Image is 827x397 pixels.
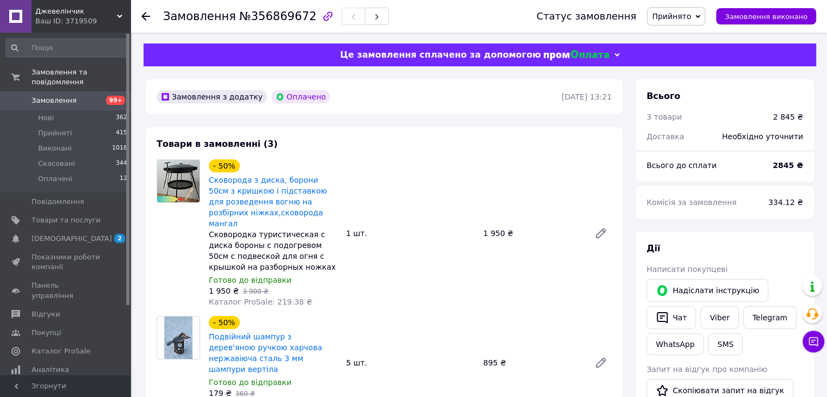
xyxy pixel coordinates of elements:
[646,132,684,141] span: Доставка
[646,91,680,101] span: Всього
[38,174,72,184] span: Оплачені
[141,11,150,22] div: Повернутися назад
[590,222,612,244] a: Редагувати
[116,128,127,138] span: 415
[773,111,803,122] div: 2 845 ₴
[32,281,101,300] span: Панель управління
[341,226,478,241] div: 1 шт.
[209,287,239,295] span: 1 950 ₴
[38,144,72,153] span: Виконані
[157,160,200,202] img: Сковорода з диска, борони 50см з кришкою і підставкою для розведення вогню на розбірних ніжках,ск...
[646,279,768,302] button: Надіслати інструкцію
[341,355,478,370] div: 5 шт.
[242,288,268,295] span: 3 900 ₴
[209,332,322,374] a: Подвійний шампур з дерев'яною ручкою харчова нержавіюча сталь 3 мм шампури вертіла
[652,12,691,21] span: Прийнято
[209,378,291,387] span: Готово до відправки
[112,144,127,153] span: 1018
[743,306,797,329] a: Telegram
[157,139,278,149] span: Товари в замовленні (3)
[646,365,767,374] span: Запит на відгук про компанію
[209,297,312,306] span: Каталог ProSale: 219.38 ₴
[209,276,291,284] span: Готово до відправки
[32,96,77,106] span: Замовлення
[32,234,112,244] span: [DEMOGRAPHIC_DATA]
[116,113,127,123] span: 362
[725,13,807,21] span: Замовлення виконано
[700,306,738,329] a: Viber
[646,198,737,207] span: Комісія за замовлення
[209,316,240,329] div: - 50%
[708,333,743,355] button: SMS
[35,7,117,16] span: Джевелінчик
[106,96,125,105] span: 99+
[239,10,316,23] span: №356869672
[114,234,125,243] span: 2
[646,306,696,329] button: Чат
[32,309,60,319] span: Відгуки
[646,265,727,274] span: Написати покупцеві
[646,161,717,170] span: Всього до сплати
[773,161,803,170] b: 2845 ₴
[32,346,90,356] span: Каталог ProSale
[157,90,267,103] div: Замовлення з додатку
[120,174,127,184] span: 12
[537,11,637,22] div: Статус замовлення
[544,50,609,60] img: evopay logo
[646,333,704,355] a: WhatsApp
[803,331,824,352] button: Чат з покупцем
[38,159,75,169] span: Скасовані
[768,198,803,207] span: 334.12 ₴
[164,317,193,359] img: Подвійний шампур з дерев'яною ручкою харчова нержавіюча сталь 3 мм шампури вертіла
[116,159,127,169] span: 344
[32,365,69,375] span: Аналітика
[38,113,54,123] span: Нові
[716,8,816,24] button: Замовлення виконано
[32,252,101,272] span: Показники роботи компанії
[716,125,810,148] div: Необхідно уточнити
[562,92,612,101] time: [DATE] 13:21
[646,243,660,253] span: Дії
[646,113,682,121] span: 3 товари
[32,215,101,225] span: Товари та послуги
[271,90,330,103] div: Оплачено
[479,226,586,241] div: 1 950 ₴
[38,128,72,138] span: Прийняті
[209,229,337,272] div: Сковородка туристическая с диска бороны с подогревом 50см с подвеской для огня с крышкой на разбо...
[32,328,61,338] span: Покупці
[35,16,130,26] div: Ваш ID: 3719509
[209,176,327,228] a: Сковорода з диска, борони 50см з кришкою і підставкою для розведення вогню на розбірних ніжках,ск...
[32,197,84,207] span: Повідомлення
[590,352,612,374] a: Редагувати
[5,38,128,58] input: Пошук
[163,10,236,23] span: Замовлення
[209,159,240,172] div: - 50%
[340,49,540,60] span: Це замовлення сплачено за допомогою
[479,355,586,370] div: 895 ₴
[32,67,130,87] span: Замовлення та повідомлення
